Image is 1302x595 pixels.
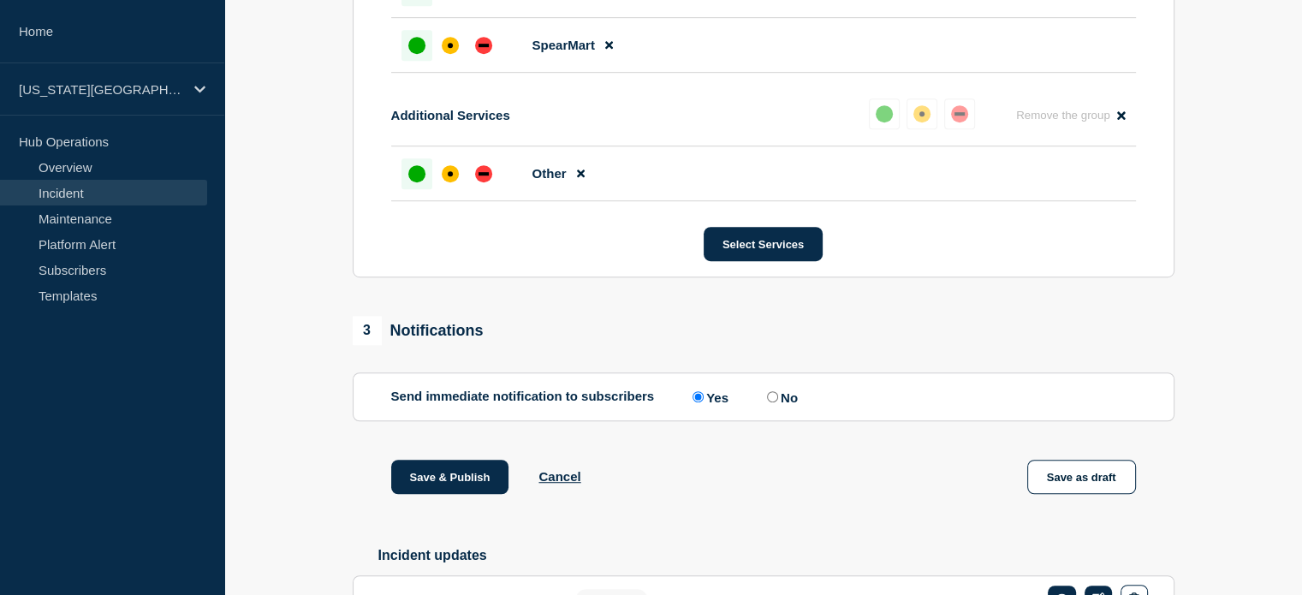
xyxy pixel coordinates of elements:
h2: Incident updates [378,548,1174,563]
div: Notifications [353,316,484,345]
div: down [951,105,968,122]
input: No [767,391,778,402]
button: down [944,98,975,129]
div: affected [442,37,459,54]
p: Additional Services [391,108,510,122]
div: Send immediate notification to subscribers [391,389,1136,405]
div: down [475,165,492,182]
p: Send immediate notification to subscribers [391,389,655,405]
div: down [475,37,492,54]
span: Other [532,166,567,181]
label: No [763,389,798,405]
input: Yes [693,391,704,402]
button: affected [907,98,937,129]
label: Yes [688,389,728,405]
span: Remove the group [1016,109,1110,122]
button: Remove the group [1006,98,1136,132]
span: 3 [353,316,382,345]
p: [US_STATE][GEOGRAPHIC_DATA] [19,82,183,97]
div: up [408,165,425,182]
div: up [408,37,425,54]
div: affected [913,105,930,122]
button: Select Services [704,227,823,261]
button: up [869,98,900,129]
div: up [876,105,893,122]
div: affected [442,165,459,182]
span: SpearMart [532,38,595,52]
button: Save as draft [1027,460,1136,494]
button: Save & Publish [391,460,509,494]
button: Cancel [538,469,580,484]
